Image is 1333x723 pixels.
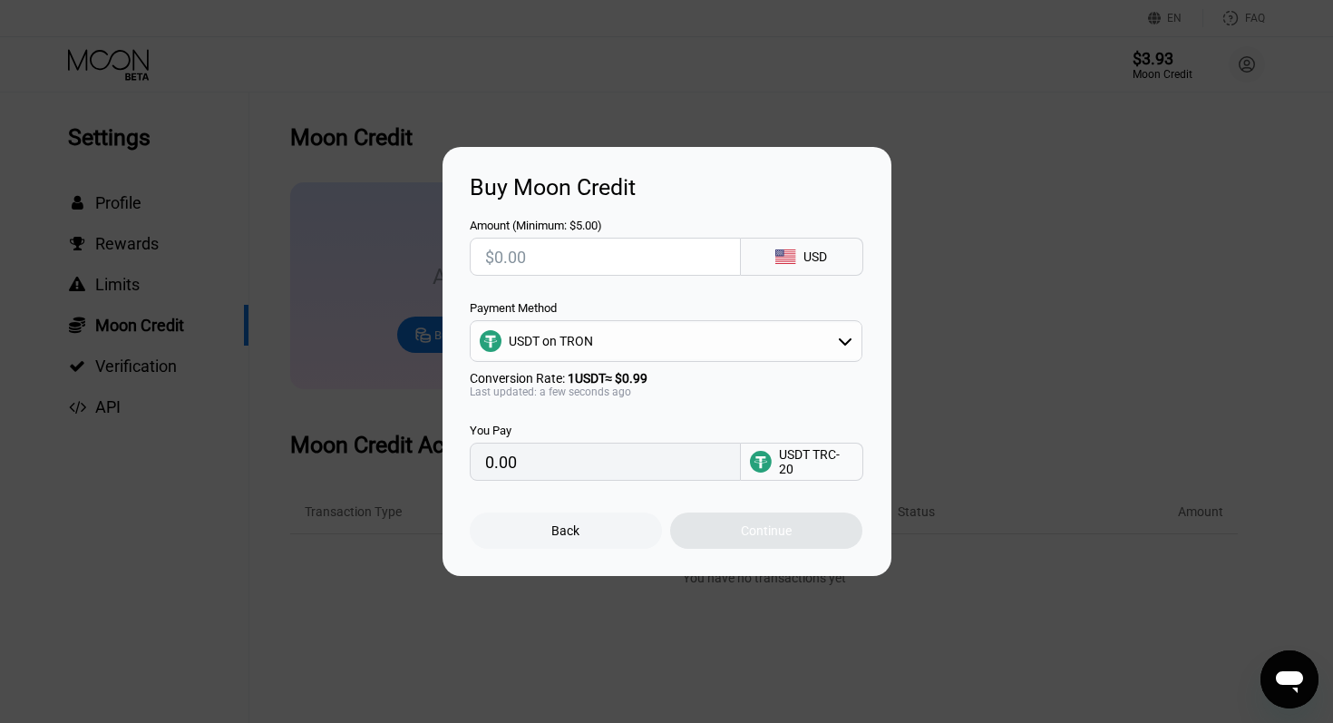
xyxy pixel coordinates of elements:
[470,301,862,315] div: Payment Method
[485,239,725,275] input: $0.00
[568,371,648,386] span: 1 USDT ≈ $0.99
[470,371,862,386] div: Conversion Rate:
[551,523,579,538] div: Back
[470,174,864,200] div: Buy Moon Credit
[1260,650,1318,708] iframe: Кнопка, открывающая окно обмена сообщениями; идет разговор
[803,249,827,264] div: USD
[470,424,741,437] div: You Pay
[470,386,862,398] div: Last updated: a few seconds ago
[470,219,741,232] div: Amount (Minimum: $5.00)
[471,323,861,359] div: USDT on TRON
[470,513,662,549] div: Back
[779,447,853,476] div: USDT TRC-20
[509,334,593,348] div: USDT on TRON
